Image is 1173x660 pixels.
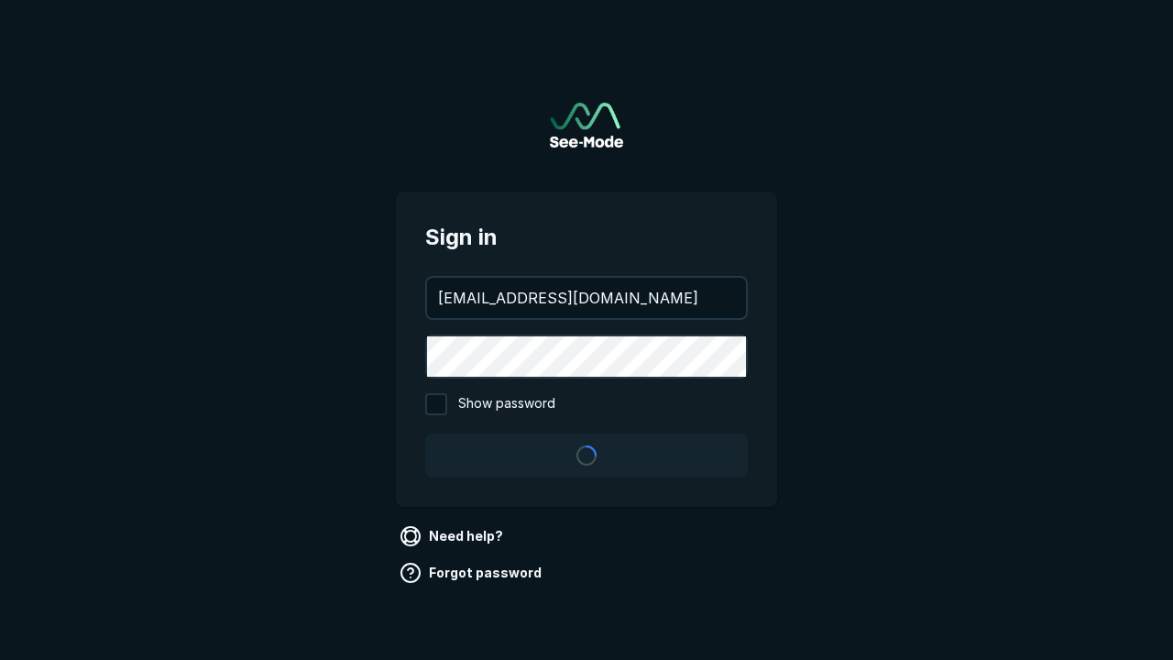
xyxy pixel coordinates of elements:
a: Forgot password [396,558,549,588]
span: Show password [458,393,555,415]
a: Go to sign in [550,103,623,148]
span: Sign in [425,221,748,254]
img: See-Mode Logo [550,103,623,148]
a: Need help? [396,522,510,551]
input: your@email.com [427,278,746,318]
